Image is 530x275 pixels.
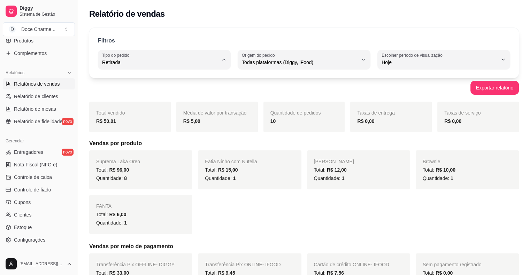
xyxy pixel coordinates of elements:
[242,52,277,58] label: Origem do pedido
[20,5,72,11] span: Diggy
[96,118,116,124] strong: R$ 50,01
[444,110,481,116] span: Taxas de serviço
[382,59,498,66] span: Hoje
[14,149,43,156] span: Entregadores
[96,175,127,181] span: Quantidade:
[124,220,127,226] span: 1
[444,118,461,124] strong: R$ 0,00
[357,118,374,124] strong: R$ 0,00
[14,105,56,112] span: Relatório de mesas
[218,167,238,173] span: R$ 15,00
[3,22,75,36] button: Select a team
[124,175,127,181] span: 8
[6,70,24,76] span: Relatórios
[270,110,321,116] span: Quantidade de pedidos
[14,80,60,87] span: Relatórios de vendas
[470,81,519,95] button: Exportar relatório
[451,175,453,181] span: 1
[96,220,127,226] span: Quantidade:
[423,167,455,173] span: Total:
[96,167,129,173] span: Total:
[96,212,126,217] span: Total:
[14,37,33,44] span: Produtos
[423,175,453,181] span: Quantidade:
[205,159,257,164] span: Fatia Ninho com Nutella
[242,59,358,66] span: Todas plataformas (Diggy, iFood)
[423,159,440,164] span: Brownie
[14,174,52,181] span: Controle de caixa
[14,50,47,57] span: Complementos
[89,8,165,19] h2: Relatório de vendas
[14,186,51,193] span: Controle de fiado
[20,11,72,17] span: Sistema de Gestão
[205,175,236,181] span: Quantidade:
[314,175,345,181] span: Quantidade:
[382,52,445,58] label: Escolher período de visualização
[96,159,140,164] span: Suprema Laka Oreo
[205,167,238,173] span: Total:
[270,118,276,124] strong: 10
[21,26,55,33] div: Doce Charme ...
[102,52,132,58] label: Tipo do pedido
[3,135,75,147] div: Gerenciar
[14,118,62,125] span: Relatório de fidelidade
[96,262,175,267] span: Transferência Pix OFFLINE - DIGGY
[9,26,16,33] span: D
[342,175,345,181] span: 1
[20,261,64,267] span: [EMAIL_ADDRESS][DOMAIN_NAME]
[14,199,31,206] span: Cupons
[314,262,389,267] span: Cartão de crédito ONLINE - IFOOD
[109,167,129,173] span: R$ 96,00
[96,110,125,116] span: Total vendido
[89,139,519,148] h5: Vendas por produto
[109,212,126,217] span: R$ 6,00
[357,110,394,116] span: Taxas de entrega
[205,262,281,267] span: Transferência Pix ONLINE - IFOOD
[314,159,354,164] span: [PERSON_NAME]
[233,175,236,181] span: 1
[14,224,32,231] span: Estoque
[314,167,347,173] span: Total:
[14,161,57,168] span: Nota Fiscal (NFC-e)
[436,167,455,173] span: R$ 10,00
[89,242,519,251] h5: Vendas por meio de pagamento
[327,167,347,173] span: R$ 12,00
[102,59,218,66] span: Retirada
[98,37,115,45] p: Filtros
[14,236,45,243] span: Configurações
[423,262,482,267] span: Sem pagamento registrado
[14,93,58,100] span: Relatório de clientes
[96,203,112,209] span: FANTA
[14,211,32,218] span: Clientes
